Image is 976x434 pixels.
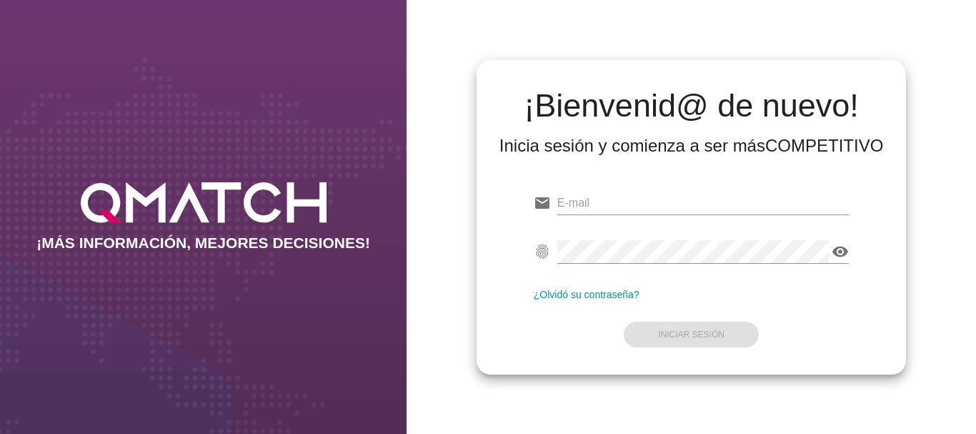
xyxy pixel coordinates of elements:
i: fingerprint [534,243,551,260]
div: Inicia sesión y comienza a ser más [499,134,884,157]
h2: ¡Bienvenid@ de nuevo! [499,89,884,123]
i: visibility [832,243,849,260]
h2: ¡MÁS INFORMACIÓN, MEJORES DECISIONES! [36,235,370,252]
input: E-mail [557,192,850,214]
i: email [534,194,551,212]
strong: COMPETITIVO [765,136,883,155]
a: ¿Olvidó su contraseña? [534,289,639,300]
